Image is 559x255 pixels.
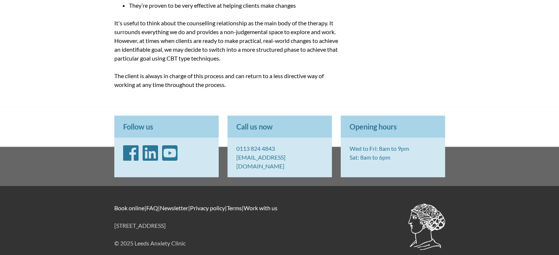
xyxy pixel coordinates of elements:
[244,204,277,211] a: Work with us
[114,116,219,138] p: Follow us
[160,204,188,211] a: Newsletter
[114,204,144,211] a: Book online
[114,72,344,89] p: The client is always in charge of this process and can return to a less directive way of working ...
[129,1,344,10] li: They’re proven to be very effective at helping clients make changes
[190,204,225,211] a: Privacy policy
[123,144,139,162] i: Facebook
[123,154,139,161] a: Facebook
[341,116,445,138] p: Opening hours
[114,204,445,212] p: | | | | |
[114,19,344,63] p: It's useful to think about the counselling relationship as the main body of the therapy. It surro...
[114,239,445,248] p: © 2025 Leeds Anxiety Clinic
[227,116,332,138] p: Call us now
[227,204,242,211] a: Terms
[408,204,445,250] img: BACP accredited
[162,154,178,161] a: YouTube
[236,154,286,170] a: [EMAIL_ADDRESS][DOMAIN_NAME]
[143,154,158,161] a: LinkedIn
[236,145,275,152] a: 0113 824 4843
[341,138,445,168] p: Wed to Fri: 8am to 9pm Sat: 8am to 6pm
[143,144,158,162] i: LinkedIn
[162,144,178,162] i: YouTube
[146,204,158,211] a: FAQ
[114,221,445,230] p: [STREET_ADDRESS]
